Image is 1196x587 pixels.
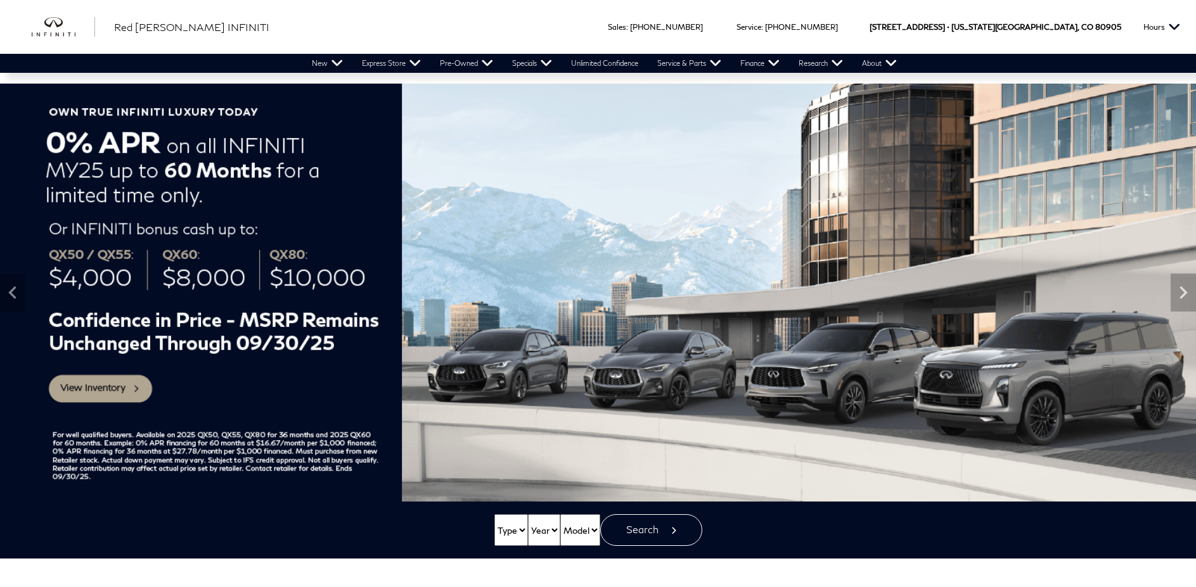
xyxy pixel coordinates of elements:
select: Vehicle Year [528,514,560,546]
button: Search [600,514,702,546]
a: [PHONE_NUMBER] [765,22,838,32]
a: [STREET_ADDRESS] • [US_STATE][GEOGRAPHIC_DATA], CO 80905 [870,22,1121,32]
a: Pre-Owned [430,54,503,73]
a: infiniti [32,17,95,37]
span: : [626,22,628,32]
a: Finance [731,54,789,73]
select: Vehicle Model [560,514,600,546]
span: Red [PERSON_NAME] INFINITI [114,21,269,33]
a: Red [PERSON_NAME] INFINITI [114,20,269,35]
span: : [761,22,763,32]
a: Research [789,54,852,73]
a: Service & Parts [648,54,731,73]
a: Specials [503,54,562,73]
a: New [302,54,352,73]
a: [PHONE_NUMBER] [630,22,703,32]
a: About [852,54,906,73]
select: Vehicle Type [494,514,528,546]
a: Unlimited Confidence [562,54,648,73]
span: Sales [608,22,626,32]
span: Service [736,22,761,32]
img: INFINITI [32,17,95,37]
a: Express Store [352,54,430,73]
nav: Main Navigation [302,54,906,73]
